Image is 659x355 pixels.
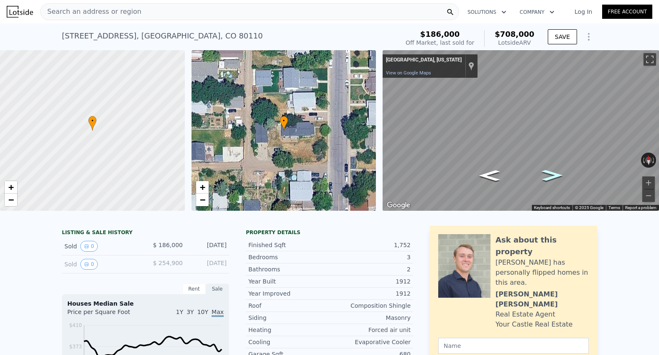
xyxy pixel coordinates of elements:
div: [PERSON_NAME] has personally flipped homes in this area. [496,258,589,288]
div: Sold [64,259,139,270]
div: Evaporative Cooler [329,338,411,346]
div: [DATE] [189,259,227,270]
span: Search an address or region [41,7,141,17]
a: Free Account [602,5,652,19]
div: Roof [248,301,329,310]
img: Lotside [7,6,33,18]
a: Zoom in [196,181,209,194]
a: Terms (opens in new tab) [608,205,620,210]
div: Cooling [248,338,329,346]
span: $ 254,900 [153,260,183,266]
span: © 2025 Google [575,205,603,210]
div: [DATE] [189,241,227,252]
button: Show Options [580,28,597,45]
div: Masonry [329,314,411,322]
div: 3 [329,253,411,261]
span: • [88,117,97,125]
button: Solutions [461,5,513,20]
a: Zoom out [5,194,17,206]
div: [STREET_ADDRESS] , [GEOGRAPHIC_DATA] , CO 80110 [62,30,263,42]
span: − [199,194,205,205]
div: Year Improved [248,289,329,298]
a: Log In [564,8,602,16]
button: Rotate counterclockwise [641,153,646,168]
div: • [280,116,288,130]
div: Lotside ARV [495,38,534,47]
span: + [8,182,14,192]
button: Zoom out [642,189,655,202]
button: Rotate clockwise [652,153,656,168]
div: Year Built [248,277,329,286]
path: Go West [471,168,508,184]
button: View historical data [80,259,98,270]
button: Zoom in [642,176,655,189]
div: [PERSON_NAME] [PERSON_NAME] [496,289,589,309]
span: − [8,194,14,205]
div: Map [383,50,659,211]
img: Google [385,200,412,211]
span: 3Y [186,309,194,315]
span: 10Y [197,309,208,315]
span: 1Y [176,309,183,315]
button: View historical data [80,241,98,252]
div: Rent [182,283,206,294]
div: Price per Square Foot [67,308,146,321]
div: 2 [329,265,411,273]
span: $ 186,000 [153,242,183,248]
a: Report a problem [625,205,656,210]
div: Houses Median Sale [67,299,224,308]
div: Composition Shingle [329,301,411,310]
div: Sale [206,283,229,294]
div: Siding [248,314,329,322]
div: Finished Sqft [248,241,329,249]
span: + [199,182,205,192]
div: Off Market, last sold for [406,38,474,47]
div: Ask about this property [496,234,589,258]
div: Bedrooms [248,253,329,261]
a: Zoom in [5,181,17,194]
span: $708,000 [495,30,534,38]
span: $186,000 [420,30,460,38]
button: SAVE [548,29,577,44]
button: Reset the view [645,153,652,168]
button: Company [513,5,561,20]
span: Max [212,309,224,317]
button: Keyboard shortcuts [534,205,570,211]
a: Open this area in Google Maps (opens a new window) [385,200,412,211]
span: • [280,117,288,125]
div: Forced air unit [329,326,411,334]
div: Heating [248,326,329,334]
div: Sold [64,241,139,252]
div: 1912 [329,289,411,298]
div: LISTING & SALE HISTORY [62,229,229,238]
tspan: $373 [69,344,82,350]
a: Show location on map [468,61,474,71]
path: Go East [533,167,571,184]
div: Your Castle Real Estate [496,319,572,329]
div: Bathrooms [248,265,329,273]
div: 1,752 [329,241,411,249]
input: Name [438,338,589,354]
div: Real Estate Agent [496,309,555,319]
div: 1912 [329,277,411,286]
button: Toggle fullscreen view [644,53,656,66]
tspan: $410 [69,322,82,328]
div: Street View [383,50,659,211]
a: View on Google Maps [386,70,431,76]
div: • [88,116,97,130]
div: Property details [246,229,413,236]
a: Zoom out [196,194,209,206]
div: [GEOGRAPHIC_DATA], [US_STATE] [386,57,462,64]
